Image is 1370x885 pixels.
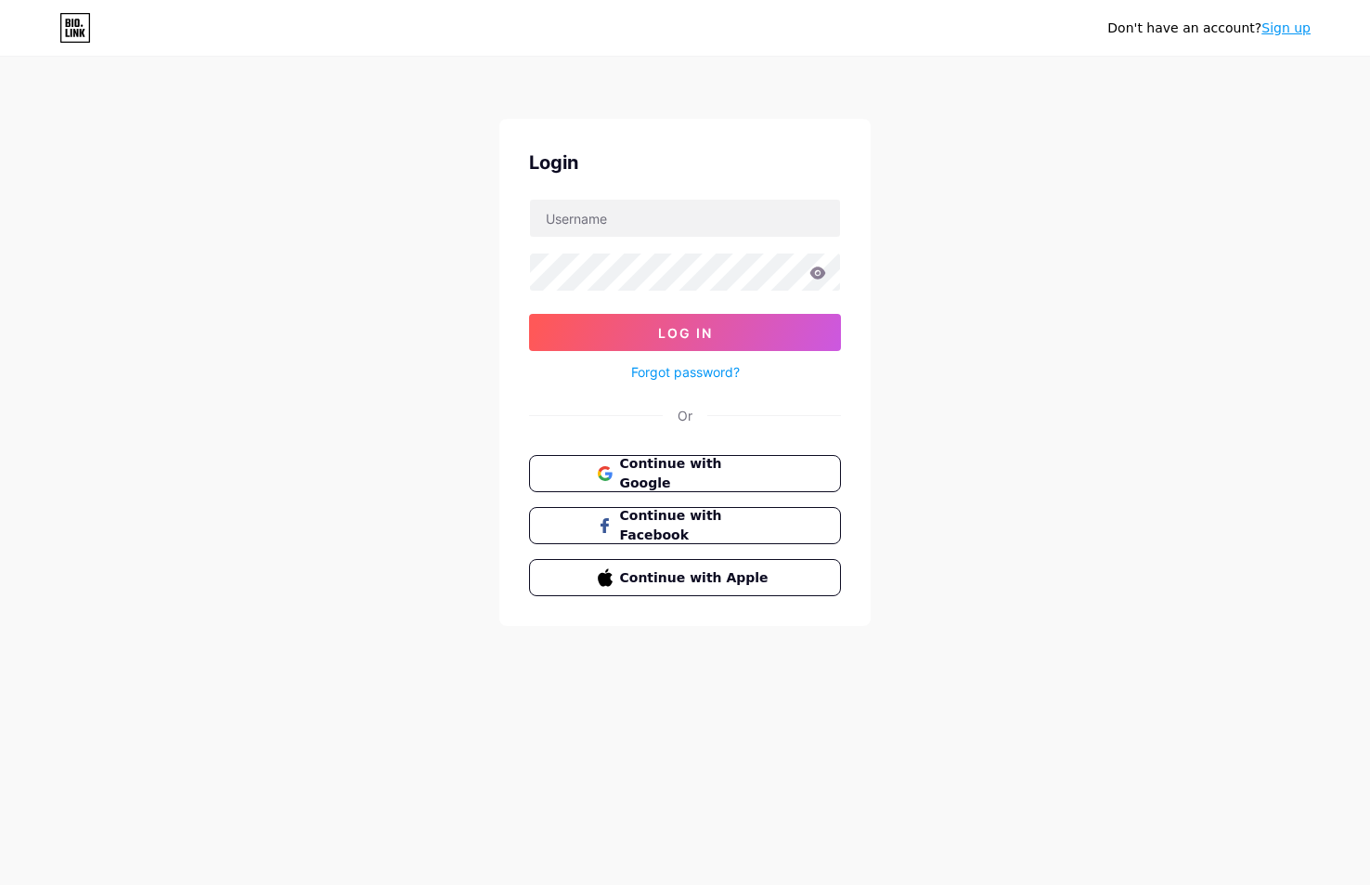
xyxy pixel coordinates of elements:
button: Continue with Facebook [529,507,841,544]
a: Sign up [1261,20,1311,35]
span: Continue with Google [620,454,773,493]
div: Login [529,149,841,176]
span: Continue with Apple [620,568,773,588]
div: Or [678,406,692,425]
button: Continue with Apple [529,559,841,596]
a: Forgot password? [631,362,740,382]
button: Continue with Google [529,455,841,492]
div: Don't have an account? [1107,19,1311,38]
input: Username [530,200,840,237]
button: Log In [529,314,841,351]
span: Continue with Facebook [620,506,773,545]
span: Log In [658,325,713,341]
